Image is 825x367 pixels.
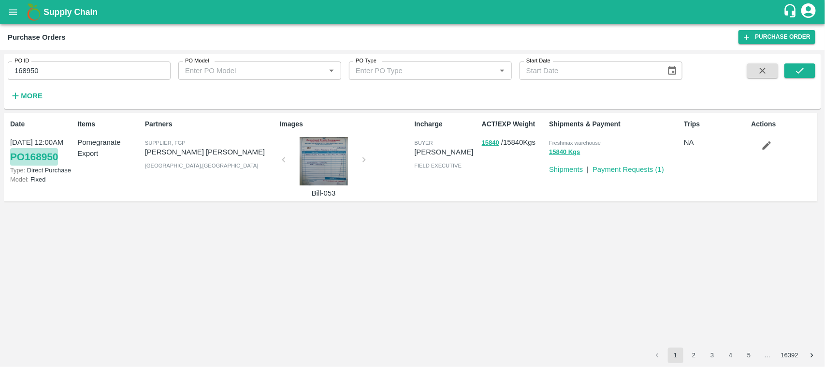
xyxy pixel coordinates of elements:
[684,119,747,129] p: Trips
[43,7,98,17] b: Supply Chain
[804,348,820,363] button: Go to next page
[280,119,411,129] p: Images
[10,167,25,174] span: Type:
[800,2,817,22] div: account of current user
[10,166,73,175] p: Direct Purchase
[145,119,276,129] p: Partners
[482,137,545,148] p: / 15840 Kgs
[663,61,681,80] button: Choose date
[648,348,821,363] nav: pagination navigation
[145,163,259,168] span: [GEOGRAPHIC_DATA] , [GEOGRAPHIC_DATA]
[10,119,73,129] p: Date
[414,163,462,168] span: field executive
[10,137,73,148] p: [DATE] 12:00AM
[77,119,141,129] p: Items
[10,148,58,166] a: PO168950
[14,57,29,65] label: PO ID
[549,140,601,146] span: Freshmax warehouse
[8,61,171,80] input: Enter PO ID
[325,64,338,77] button: Open
[738,30,815,44] a: Purchase Order
[549,166,583,173] a: Shipments
[684,137,747,148] p: NA
[24,2,43,22] img: logo
[741,348,757,363] button: Go to page 5
[549,147,580,158] button: 15840 Kgs
[8,31,66,44] div: Purchase Orders
[778,348,801,363] button: Go to page 16392
[526,57,550,65] label: Start Date
[288,188,360,199] p: Bill-053
[520,61,659,80] input: Start Date
[760,351,775,360] div: …
[549,119,680,129] p: Shipments & Payment
[145,140,186,146] span: Supplier, FGP
[482,119,545,129] p: ACT/EXP Weight
[482,138,499,149] button: 15840
[723,348,738,363] button: Go to page 4
[356,57,376,65] label: PO Type
[43,5,783,19] a: Supply Chain
[783,3,800,21] div: customer-support
[705,348,720,363] button: Go to page 3
[414,140,433,146] span: buyer
[21,92,43,100] strong: More
[414,119,478,129] p: Incharge
[668,348,683,363] button: page 1
[752,119,815,129] p: Actions
[10,176,29,183] span: Model:
[181,64,310,77] input: Enter PO Model
[352,64,480,77] input: Enter PO Type
[145,147,276,157] p: [PERSON_NAME] [PERSON_NAME]
[2,1,24,23] button: open drawer
[686,348,702,363] button: Go to page 2
[77,137,141,159] p: Pomegranate Export
[414,147,478,157] p: [PERSON_NAME]
[8,88,45,104] button: More
[10,175,73,184] p: Fixed
[593,166,664,173] a: Payment Requests (1)
[583,160,589,175] div: |
[496,64,508,77] button: Open
[185,57,209,65] label: PO Model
